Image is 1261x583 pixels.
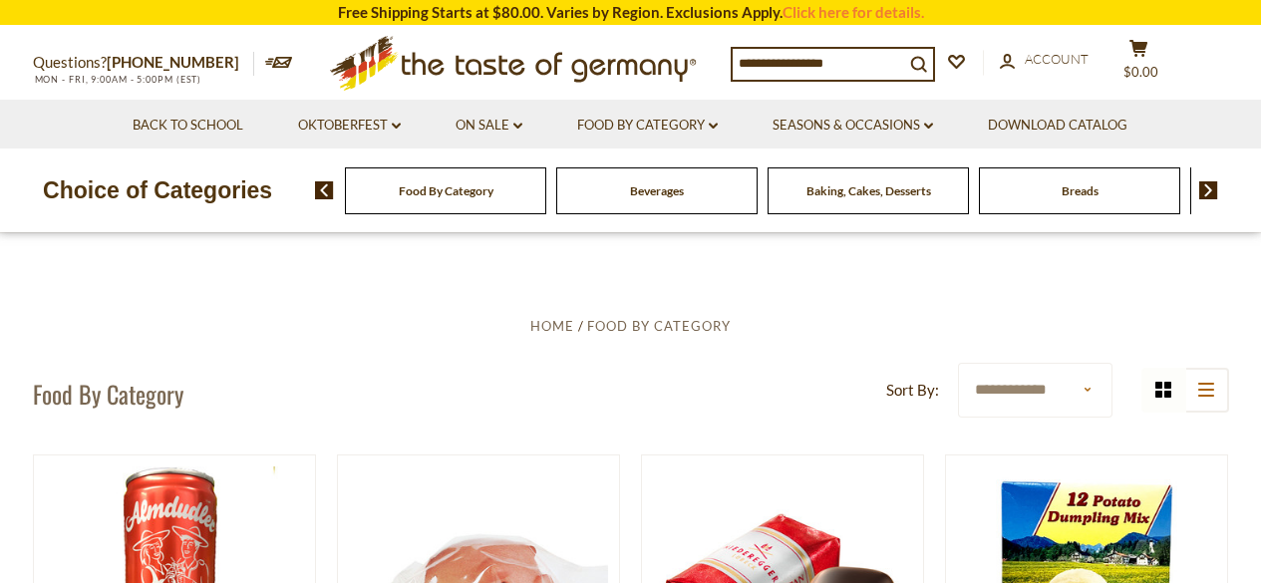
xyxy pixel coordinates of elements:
span: Account [1025,51,1089,67]
a: Account [1000,49,1089,71]
a: Breads [1062,183,1099,198]
span: MON - FRI, 9:00AM - 5:00PM (EST) [33,74,202,85]
a: Food By Category [587,318,731,334]
a: Download Catalog [988,115,1127,137]
label: Sort By: [886,378,939,403]
a: Food By Category [399,183,493,198]
a: Click here for details. [783,3,924,21]
a: Beverages [630,183,684,198]
a: Oktoberfest [298,115,401,137]
img: next arrow [1199,181,1218,199]
a: Baking, Cakes, Desserts [806,183,931,198]
a: [PHONE_NUMBER] [107,53,239,71]
img: previous arrow [315,181,334,199]
span: $0.00 [1123,64,1158,80]
button: $0.00 [1109,39,1169,89]
p: Questions? [33,50,254,76]
a: Seasons & Occasions [773,115,933,137]
a: Back to School [133,115,243,137]
a: On Sale [456,115,522,137]
a: Food By Category [577,115,718,137]
h1: Food By Category [33,379,183,409]
a: Home [530,318,574,334]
